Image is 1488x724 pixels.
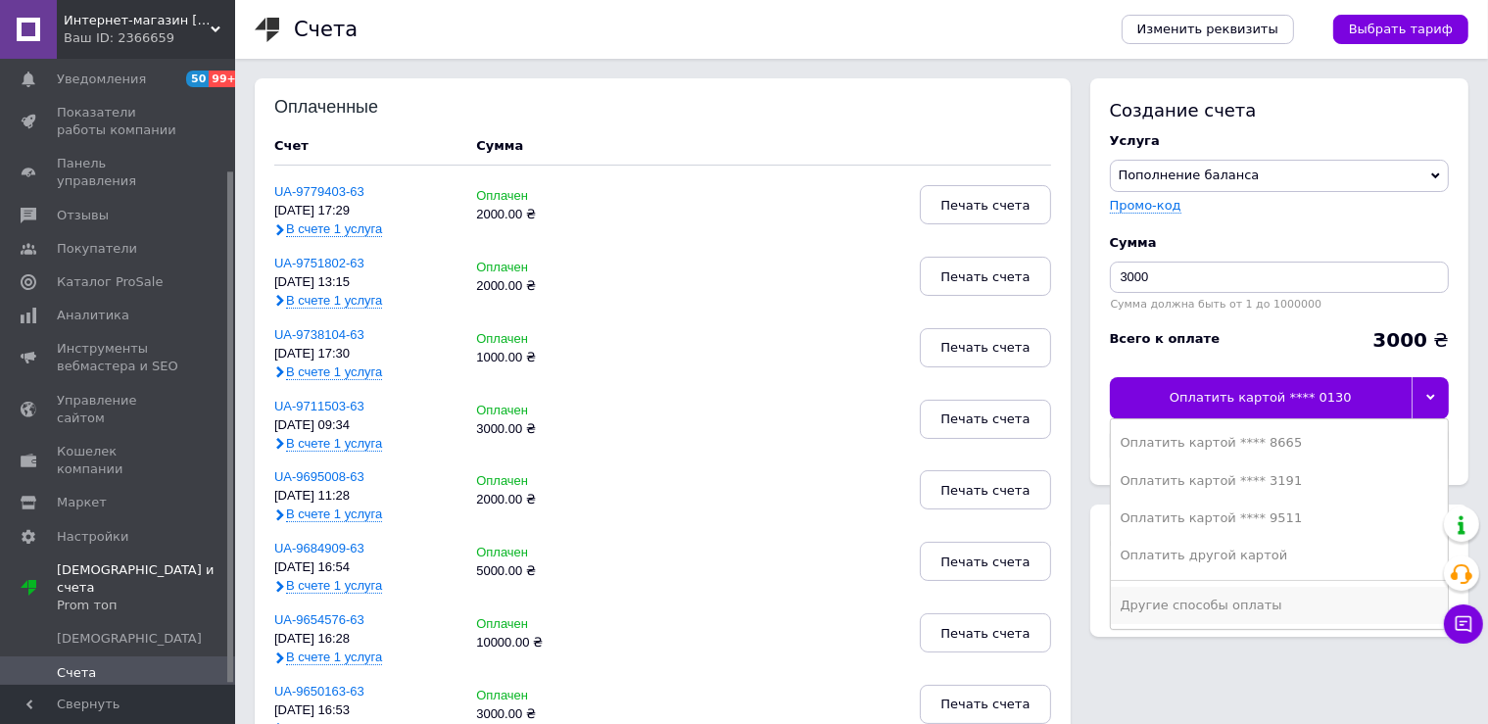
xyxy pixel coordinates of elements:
span: Инструменты вебмастера и SEO [57,340,181,375]
div: 3000.00 ₴ [476,422,600,437]
span: Печать счета [940,555,1030,569]
h1: Счета [294,18,358,41]
button: Печать счета [920,542,1050,581]
span: Печать счета [940,340,1030,355]
div: Оплачен [476,617,600,632]
div: Оплачен [476,189,600,204]
div: 1000.00 ₴ [476,351,600,365]
div: 2000.00 ₴ [476,208,600,222]
span: Интернет-магазин Minimalka.com - минимальные цены на одежду и обувь, нижнее белье и другие товары [64,12,211,29]
div: Оплаченные [274,98,403,118]
span: 50 [186,71,209,87]
div: Всего к оплате [1110,330,1221,348]
div: Ваш ID: 2366659 [64,29,235,47]
a: UA-9650163-63 [274,684,364,699]
div: Оплачен [476,404,600,418]
span: Печать счета [940,269,1030,284]
a: Изменить реквизиты [1122,15,1294,44]
div: 5000.00 ₴ [476,564,600,579]
span: В счете 1 услуга [286,364,382,380]
span: Аналитика [57,307,129,324]
span: Отзывы [57,207,109,224]
span: Изменить реквизиты [1137,21,1278,38]
a: UA-9779403-63 [274,184,364,199]
div: Оплатить картой **** 3191 [1121,472,1438,490]
span: Панель управления [57,155,181,190]
div: Оплачен [476,474,600,489]
span: В счете 1 услуга [286,436,382,452]
button: Печать счета [920,185,1050,224]
div: Создание счета [1110,98,1449,122]
a: UA-9738104-63 [274,327,364,342]
span: Настройки [57,528,128,546]
span: Кошелек компании [57,443,181,478]
a: UA-9684909-63 [274,541,364,555]
div: [DATE] 17:30 [274,347,456,362]
button: Печать счета [920,257,1050,296]
span: Покупатели [57,240,137,258]
span: В счете 1 услуга [286,507,382,522]
span: Пополнение баланса [1119,168,1260,182]
div: Prom топ [57,597,235,614]
span: Печать счета [940,198,1030,213]
span: Маркет [57,494,107,511]
div: Счет [274,137,456,155]
button: Печать счета [920,470,1050,509]
div: [DATE] 16:28 [274,632,456,647]
div: 3000.00 ₴ [476,707,600,722]
div: Оплатить картой **** 8665 [1121,434,1438,452]
span: [DEMOGRAPHIC_DATA] и счета [57,561,235,615]
span: Показатели работы компании [57,104,181,139]
div: [DATE] 09:34 [274,418,456,433]
a: UA-9695008-63 [274,469,364,484]
div: Сумма [476,137,523,155]
div: [DATE] 11:28 [274,489,456,504]
a: UA-9654576-63 [274,612,364,627]
span: Каталог ProSale [57,273,163,291]
input: Введите сумму [1110,262,1449,293]
a: UA-9751802-63 [274,256,364,270]
div: 2000.00 ₴ [476,493,600,507]
span: Счета [57,664,96,682]
a: UA-9711503-63 [274,399,364,413]
div: Оплачен [476,332,600,347]
div: [DATE] 16:54 [274,560,456,575]
span: Печать счета [940,626,1030,641]
div: 2000.00 ₴ [476,279,600,294]
span: В счете 1 услуга [286,578,382,594]
div: [DATE] 13:15 [274,275,456,290]
a: Выбрать тариф [1333,15,1468,44]
span: В счете 1 услуга [286,650,382,665]
span: В счете 1 услуга [286,293,382,309]
button: Печать счета [920,685,1050,724]
div: Оплачен [476,546,600,560]
span: Выбрать тариф [1349,21,1453,38]
div: Оплачен [476,689,600,703]
span: 99+ [209,71,241,87]
label: Промо-код [1110,198,1181,213]
span: Печать счета [940,483,1030,498]
div: Оплачен [476,261,600,275]
div: Услуга [1110,132,1449,150]
button: Печать счета [920,328,1050,367]
div: Оплатить картой **** 0130 [1110,377,1413,418]
div: Оплатить другой картой [1121,547,1438,564]
div: [DATE] 16:53 [274,703,456,718]
div: Другие способы оплаты [1121,597,1438,614]
div: Оплатить картой **** 9511 [1121,509,1438,527]
span: Уведомления [57,71,146,88]
b: 3000 [1372,328,1427,352]
span: Печать счета [940,411,1030,426]
span: В счете 1 услуга [286,221,382,237]
div: ₴ [1372,330,1449,350]
div: 10000.00 ₴ [476,636,600,651]
div: [DATE] 17:29 [274,204,456,218]
span: Печать счета [940,697,1030,711]
span: [DEMOGRAPHIC_DATA] [57,630,202,648]
div: Сумма [1110,234,1449,252]
button: Печать счета [920,613,1050,652]
button: Печать счета [920,400,1050,439]
button: Чат с покупателем [1444,604,1483,644]
span: Управление сайтом [57,392,181,427]
div: Сумма должна быть от 1 до 1000000 [1110,298,1449,311]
